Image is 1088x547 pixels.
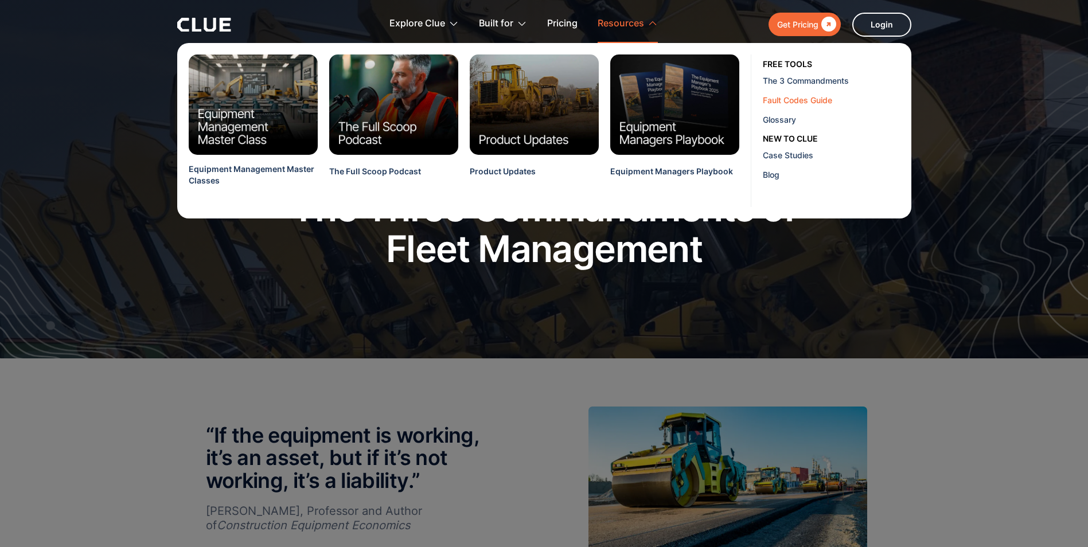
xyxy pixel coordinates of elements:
a: Fault Codes Guide [763,90,907,110]
a: Case Studies [763,145,907,165]
a: Get Pricing [769,13,841,36]
img: Clue Product Updates [470,54,599,155]
div: Product Updates [470,166,536,177]
div: Glossary [763,114,903,126]
img: Equipment Management MasterClasses [189,54,318,155]
h1: The Three Commandments of Fleet Management [286,188,802,269]
iframe: Chat Widget [882,386,1088,547]
div: Built for [479,6,527,42]
div: Case Studies [763,149,903,161]
div: Resources [598,6,658,42]
div: Fault Codes Guide [763,94,903,106]
a: The Full Scoop Podcast [329,166,421,192]
div: Blog [763,169,903,181]
a: Product Updates [470,166,536,192]
h2: “If the equipment is working, it’s an asset, but if it’s not working, it’s a liability.” [206,424,495,493]
a: Pricing [547,6,578,42]
a: Login [852,13,911,37]
div: free tools [763,58,812,71]
div: Equipment Managers Playbook [610,166,733,177]
a: Equipment Managers Playbook [610,166,733,192]
div: Explore Clue [389,6,445,42]
img: Clue Full Scoop Podcast [329,54,458,155]
div: The 3 Commandments [763,75,903,87]
div: Get Pricing [777,17,818,32]
p: [PERSON_NAME], Professor and Author of [206,504,454,533]
div:  [818,17,836,32]
a: The 3 Commandments [763,71,907,90]
div: The Full Scoop Podcast [329,166,421,177]
em: Construction Equipment Economics [217,518,410,532]
div: Built for [479,6,513,42]
a: Equipment Management Master Classes [189,163,318,201]
img: Equipment Managers Playbook [610,54,739,155]
a: Glossary [763,110,907,129]
div: Resources [598,6,644,42]
img: Three commandments of fleet management [834,18,1088,358]
a: Blog [763,165,907,184]
div: Equipment Management Master Classes [189,163,318,187]
div: Explore Clue [389,6,459,42]
div: New to clue [763,132,818,145]
nav: Resources [177,43,911,218]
